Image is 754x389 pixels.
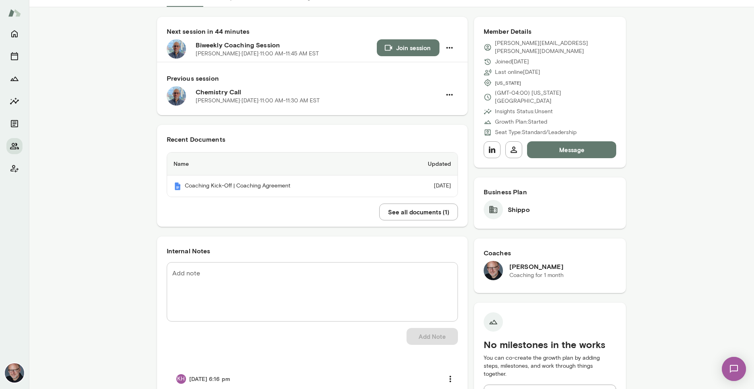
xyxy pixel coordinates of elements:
[442,371,459,387] button: more
[484,261,503,280] img: Nick Gould
[509,271,564,279] p: Coaching for 1 month
[167,153,394,175] th: Name
[167,73,458,83] h6: Previous session
[508,205,530,214] h6: Shippo
[196,50,319,58] p: [PERSON_NAME] · [DATE] · 11:00 AM-11:45 AM EST
[394,175,458,197] td: [DATE]
[6,71,22,87] button: Growth Plan
[6,93,22,109] button: Insights
[495,89,617,105] p: (GMT-04:00) [US_STATE][GEOGRAPHIC_DATA]
[495,39,617,55] p: [PERSON_NAME][EMAIL_ADDRESS][PERSON_NAME][DOMAIN_NAME]
[377,39,439,56] button: Join session
[196,87,441,97] h6: Chemistry Call
[495,58,529,66] p: Joined [DATE]
[8,5,21,20] img: Mento
[189,375,230,383] h6: [DATE] 6:16 pm
[484,354,617,378] p: You can co-create the growth plan by adding steps, milestones, and work through things together.
[379,204,458,220] button: See all documents (1)
[484,187,617,197] h6: Business Plan
[176,374,186,384] div: KH
[167,134,458,144] h6: Recent Documents
[495,79,521,86] span: [US_STATE]
[484,26,617,36] h6: Member Details
[167,246,458,256] h6: Internal Notes
[6,138,22,154] button: Members
[495,128,576,136] p: Seat Type: Standard/Leadership
[6,26,22,42] button: Home
[527,141,617,158] button: Message
[174,182,182,190] img: Mento
[509,262,564,271] h6: [PERSON_NAME]
[196,97,320,105] p: [PERSON_NAME] · [DATE] · 11:00 AM-11:30 AM EST
[495,108,553,116] p: Insights Status: Unsent
[484,248,617,258] h6: Coaches
[6,48,22,64] button: Sessions
[196,40,377,50] h6: Biweekly Coaching Session
[495,118,547,126] p: Growth Plan: Started
[495,68,540,76] p: Last online [DATE]
[394,153,458,175] th: Updated
[6,161,22,177] button: Client app
[5,363,24,383] img: Nick Gould
[484,338,617,351] h5: No milestones in the works
[167,26,458,36] h6: Next session in 44 minutes
[167,175,394,197] th: Coaching Kick-Off | Coaching Agreement
[6,116,22,132] button: Documents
